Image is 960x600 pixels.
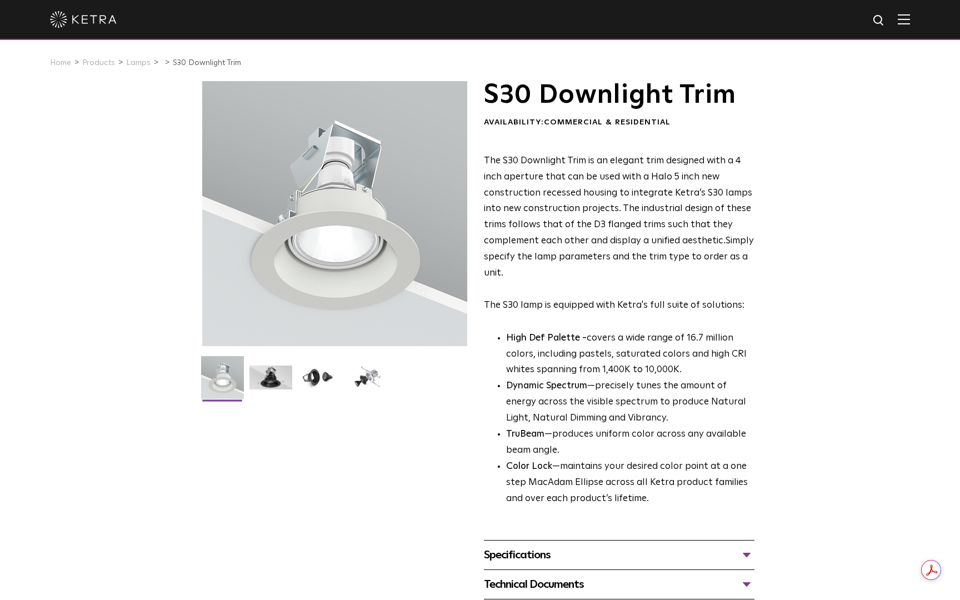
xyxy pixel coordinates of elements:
p: covers a wide range of 16.7 million colors, including pastels, saturated colors and high CRI whit... [506,331,754,379]
img: search icon [872,14,886,28]
a: S30 Downlight Trim [173,59,241,67]
strong: High Def Palette - [506,333,587,343]
div: Availability: [484,117,754,128]
strong: Color Lock [506,462,552,471]
img: S30 Halo Downlight_Exploded_Black [346,366,389,398]
img: Hamburger%20Nav.svg [898,14,910,24]
div: Specifications [484,546,754,564]
img: S30 Halo Downlight_Table Top_Black [298,366,341,398]
span: Commercial & Residential [544,118,671,126]
strong: TruBeam [506,429,544,439]
strong: Dynamic Spectrum [506,381,587,391]
span: The S30 Downlight Trim is an elegant trim designed with a 4 inch aperture that can be used with a... [484,156,752,246]
span: Simply specify the lamp parameters and the trim type to order as a unit.​ [484,236,754,278]
li: —produces uniform color across any available beam angle. [506,427,754,459]
div: Technical Documents [484,576,754,593]
li: —maintains your desired color point at a one step MacAdam Ellipse across all Ketra product famili... [506,459,754,507]
h1: S30 Downlight Trim [484,81,754,109]
img: S30 Halo Downlight_Hero_Black_Gradient [249,366,292,398]
a: Products [82,59,115,67]
p: The S30 lamp is equipped with Ketra's full suite of solutions: [484,153,754,314]
img: S30-DownlightTrim-2021-Web-Square [201,356,244,407]
li: —precisely tunes the amount of energy across the visible spectrum to produce Natural Light, Natur... [506,378,754,427]
a: Home [50,59,71,67]
img: ketra-logo-2019-white [50,11,117,28]
a: Lamps [126,59,151,67]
